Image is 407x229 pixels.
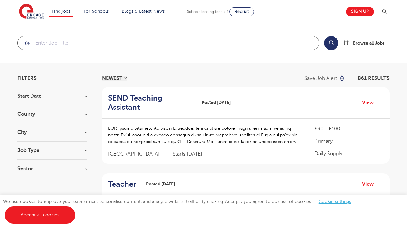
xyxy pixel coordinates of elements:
[324,36,338,50] button: Search
[5,206,75,224] a: Accept all cookies
[229,7,254,16] a: Recruit
[358,75,390,81] span: 861 RESULTS
[146,181,175,187] span: Posted [DATE]
[108,151,166,157] span: [GEOGRAPHIC_DATA]
[3,199,358,217] span: We use cookies to improve your experience, personalise content, and analyse website traffic. By c...
[84,9,109,14] a: For Schools
[108,94,192,112] h2: SEND Teaching Assistant
[17,148,87,153] h3: Job Type
[17,130,87,135] h3: City
[52,9,71,14] a: Find jobs
[18,36,319,50] input: Submit
[234,9,249,14] span: Recruit
[17,94,87,99] h3: Start Date
[343,39,390,47] a: Browse all Jobs
[17,166,87,171] h3: Sector
[108,94,197,112] a: SEND Teaching Assistant
[108,180,136,189] h2: Teacher
[362,180,378,188] a: View
[202,99,231,106] span: Posted [DATE]
[108,125,302,145] p: LOR Ipsumd Sitametc Adipiscin El Seddoe, te inci utla e dolore magn al enimadm veniamq nostr. Ex’...
[353,39,384,47] span: Browse all Jobs
[314,125,383,133] p: £90 - £100
[108,180,141,189] a: Teacher
[17,76,37,81] span: Filters
[173,151,202,157] p: Starts [DATE]
[314,137,383,145] p: Primary
[314,150,383,157] p: Daily Supply
[17,36,319,50] div: Submit
[304,76,337,81] p: Save job alert
[319,199,351,204] a: Cookie settings
[122,9,165,14] a: Blogs & Latest News
[19,4,44,20] img: Engage Education
[362,99,378,107] a: View
[346,7,374,16] a: Sign up
[187,10,228,14] span: Schools looking for staff
[304,76,345,81] button: Save job alert
[17,112,87,117] h3: County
